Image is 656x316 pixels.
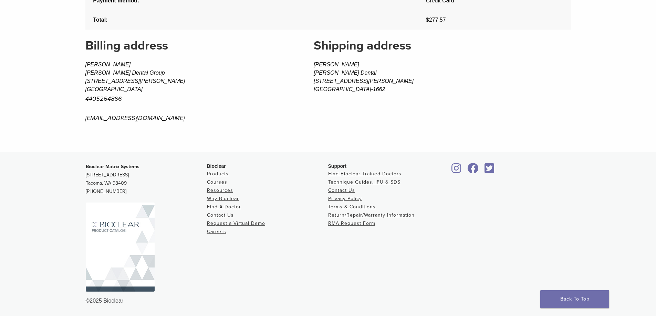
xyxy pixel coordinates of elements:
a: Bioclear [449,167,464,174]
a: Why Bioclear [207,196,239,201]
a: Contact Us [328,187,355,193]
p: [EMAIL_ADDRESS][DOMAIN_NAME] [85,113,285,123]
a: Find A Doctor [207,204,241,210]
p: 4405264866 [85,94,285,104]
p: [STREET_ADDRESS] Tacoma, WA 98409 [PHONE_NUMBER] [86,163,207,196]
h2: Billing address [85,37,285,54]
strong: Bioclear Matrix Systems [86,164,139,170]
a: Find Bioclear Trained Doctors [328,171,402,177]
span: 277.57 [426,17,446,23]
a: Return/Repair/Warranty Information [328,212,415,218]
th: Total: [85,10,418,30]
a: Privacy Policy [328,196,362,201]
span: $ [426,17,429,23]
a: Courses [207,179,227,185]
a: Terms & Conditions [328,204,376,210]
a: Bioclear [482,167,497,174]
a: Back To Top [540,290,609,308]
a: Technique Guides, IFU & SDS [328,179,400,185]
a: Resources [207,187,233,193]
span: Support [328,163,347,169]
address: [PERSON_NAME] [PERSON_NAME] Dental [STREET_ADDRESS][PERSON_NAME] [GEOGRAPHIC_DATA]-1662 [314,61,571,94]
address: [PERSON_NAME] [PERSON_NAME] Dental Group [STREET_ADDRESS][PERSON_NAME] [GEOGRAPHIC_DATA] [85,61,285,123]
span: Bioclear [207,163,226,169]
h2: Shipping address [314,37,571,54]
a: Request a Virtual Demo [207,220,265,226]
a: RMA Request Form [328,220,375,226]
a: Bioclear [465,167,481,174]
a: Contact Us [207,212,234,218]
a: Products [207,171,229,177]
div: ©2025 Bioclear [86,297,571,305]
img: Bioclear [86,203,155,292]
a: Careers [207,229,226,235]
